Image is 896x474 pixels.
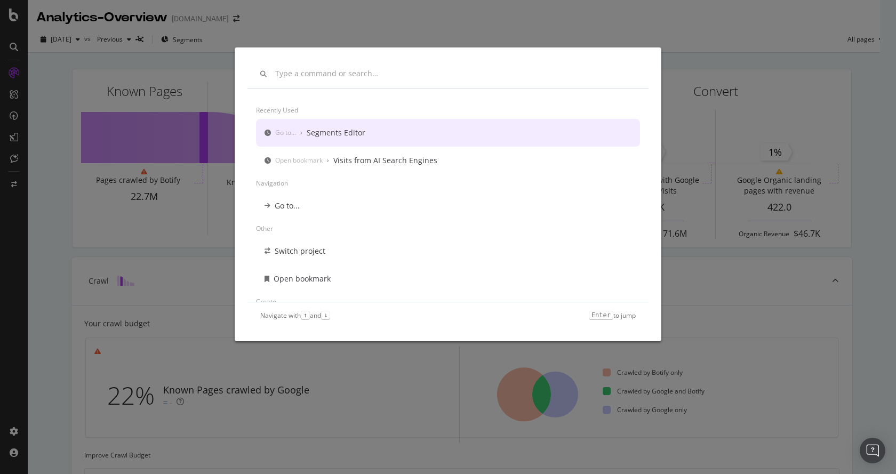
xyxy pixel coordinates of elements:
div: Navigation [256,174,640,192]
div: Open bookmark [275,156,323,165]
div: Segments Editor [307,127,365,138]
div: modal [235,47,661,341]
div: Switch project [275,246,325,256]
div: › [300,128,302,137]
div: to jump [589,311,636,320]
div: Open Intercom Messenger [860,438,885,463]
input: Type a command or search… [275,69,636,78]
div: Go to... [275,128,296,137]
div: Go to... [275,200,300,211]
div: Other [256,220,640,237]
kbd: ↓ [321,311,330,319]
div: Visits from AI Search Engines [333,155,437,166]
div: Navigate with and [260,311,330,320]
div: Create [256,293,640,310]
kbd: Enter [589,311,613,319]
kbd: ↑ [301,311,310,319]
div: Recently used [256,101,640,119]
div: › [327,156,329,165]
div: Open bookmark [274,274,331,284]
